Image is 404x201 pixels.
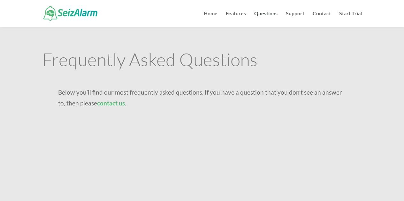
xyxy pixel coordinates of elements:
h1: Frequently Asked Questions [42,50,362,71]
a: Support [286,11,304,27]
a: Contact [313,11,331,27]
a: contact us [97,99,125,107]
a: Questions [254,11,278,27]
a: Home [204,11,217,27]
img: SeizAlarm [43,6,97,20]
p: Below you’ll find our most frequently asked questions. If you have a question that you don’t see ... [58,87,346,109]
a: Start Trial [339,11,362,27]
a: Features [226,11,246,27]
